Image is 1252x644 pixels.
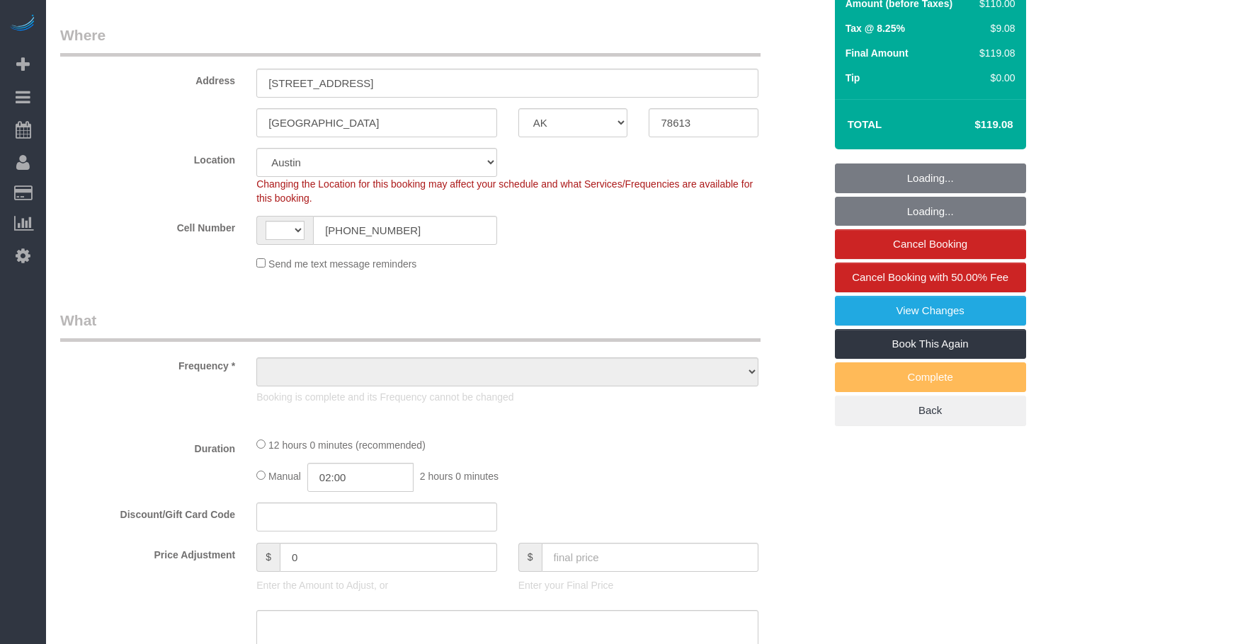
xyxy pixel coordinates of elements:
input: final price [542,543,759,572]
input: Zip Code [649,108,758,137]
input: City [256,108,497,137]
input: Cell Number [313,216,497,245]
img: Automaid Logo [8,14,37,34]
label: Tax @ 8.25% [846,21,905,35]
h4: $119.08 [932,119,1013,131]
label: Cell Number [50,216,246,235]
a: Book This Again [835,329,1026,359]
div: $0.00 [974,71,1015,85]
strong: Total [848,118,882,130]
label: Duration [50,437,246,456]
a: Cancel Booking [835,229,1026,259]
div: $9.08 [974,21,1015,35]
p: Enter the Amount to Adjust, or [256,578,497,592]
span: $ [256,543,280,572]
label: Tip [846,71,860,85]
a: View Changes [835,296,1026,326]
label: Frequency * [50,354,246,373]
a: Back [835,396,1026,425]
label: Price Adjustment [50,543,246,562]
p: Enter your Final Price [518,578,759,592]
legend: Where [60,25,761,57]
span: 2 hours 0 minutes [420,471,499,482]
label: Discount/Gift Card Code [50,502,246,522]
label: Location [50,148,246,167]
div: $119.08 [974,46,1015,60]
span: $ [518,543,542,572]
legend: What [60,310,761,342]
span: 12 hours 0 minutes (recommended) [268,439,426,451]
a: Cancel Booking with 50.00% Fee [835,263,1026,292]
label: Address [50,69,246,88]
span: Manual [268,471,301,482]
p: Booking is complete and its Frequency cannot be changed [256,390,758,404]
span: Send me text message reminders [268,258,416,270]
span: Cancel Booking with 50.00% Fee [852,271,1008,283]
span: Changing the Location for this booking may affect your schedule and what Services/Frequencies are... [256,178,753,204]
label: Final Amount [846,46,909,60]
